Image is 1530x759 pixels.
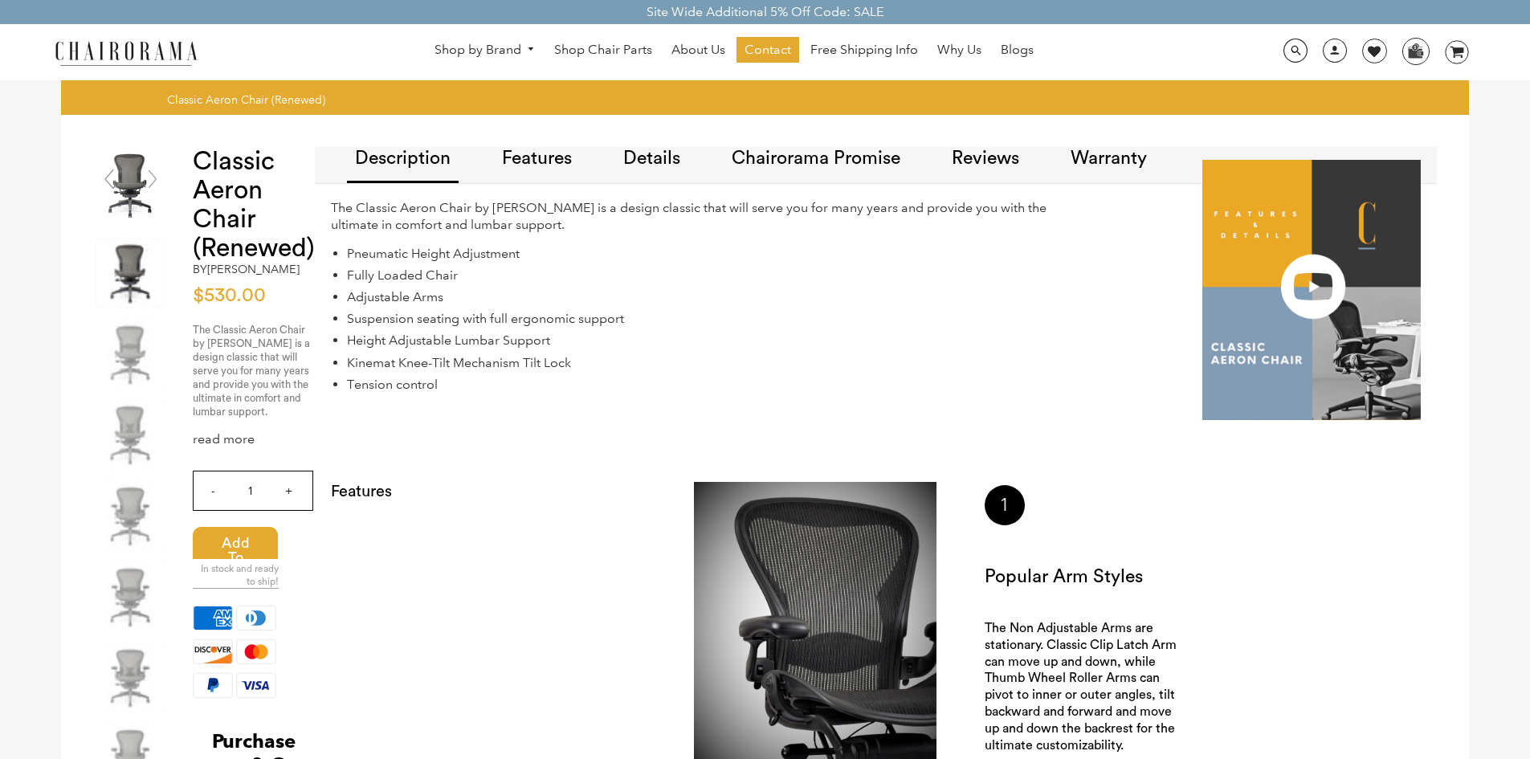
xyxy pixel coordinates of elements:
img: chairorama [46,39,206,67]
h3: Popular Arm Styles [985,565,1178,588]
img: WhatsApp_Image_2024-07-12_at_16.23.01.webp [1403,39,1428,63]
img: Classic Aeron Chair (Renewed) - chairorama [96,239,165,308]
img: Classic Aeron Chair (Renewed) - chairorama [96,400,165,469]
a: About Us [663,37,733,63]
p: The Non Adjustable Arms are stationary. Classic Clip Latch Arm can move up and down, while Thumb ... [985,620,1178,753]
span: $530.00 [193,286,266,305]
span: Shop Chair Parts [554,42,652,59]
a: Warranty [1063,114,1155,205]
a: Why Us [929,37,989,63]
h1: Classic Aeron Chair (Renewed) [193,147,315,263]
span: About Us [671,42,725,59]
input: + [269,471,308,510]
a: Reviews [944,114,1027,205]
input: - [194,471,232,510]
nav: DesktopNavigation [275,37,1193,67]
span: Tension control [347,377,438,392]
nav: breadcrumbs [167,92,331,107]
span: Adjustable Arms [347,289,443,304]
span: Suspension seating with full ergonomic support [347,311,624,326]
h2: by [193,263,300,276]
span: Height Adjustable Lumbar Support [347,333,550,348]
img: Classic Aeron Chair (Renewed) - chairorama [96,562,165,631]
span: Contact [745,42,791,59]
span: In stock and ready to ship! [193,563,278,589]
button: Add to Cart [193,527,278,559]
span: Classic Aeron Chair (Renewed) [167,92,325,107]
span: The Classic Aeron Chair by [PERSON_NAME] is a design classic that will serve you for many years a... [193,324,310,416]
a: Shop by Brand [426,38,544,63]
span: Kinemat Knee-Tilt Mechanism Tilt Lock [347,355,571,370]
img: Classic Aeron Chair (Renewed) - chairorama [96,320,165,389]
span: Free Shipping Info [810,42,918,59]
a: Shop Chair Parts [546,37,660,63]
img: Classic Aeron Chair (Renewed) - chairorama [96,481,165,550]
span: The Classic Aeron Chair by [PERSON_NAME] is a design classic that will serve you for many years a... [331,200,1047,232]
img: OverProject.PNG [1202,160,1420,420]
a: Features [494,114,580,205]
img: Classic Aeron Chair (Renewed) - chairorama [96,643,165,712]
a: Details [615,114,688,205]
a: Blogs [993,37,1042,63]
span: Why Us [937,42,981,59]
img: Classic Aeron Chair (Renewed) - chairorama [93,147,169,222]
span: Fully Loaded Chair [347,267,458,283]
a: Contact [736,37,799,63]
a: Description [347,133,459,183]
span: Add to Cart [193,527,278,586]
a: Free Shipping Info [802,37,926,63]
a: Chairorama Promise [724,114,908,205]
div: 1 [985,485,1025,525]
div: read more [193,431,315,448]
span: Pneumatic Height Adjustment [347,246,520,261]
h2: Features [331,482,440,501]
span: Blogs [1001,42,1034,59]
a: [PERSON_NAME] [207,262,300,276]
